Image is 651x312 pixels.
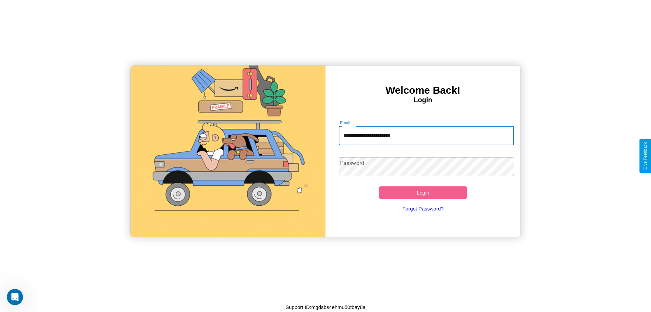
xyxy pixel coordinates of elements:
h3: Welcome Back! [325,85,520,96]
img: gif [131,66,325,237]
h4: Login [325,96,520,104]
p: Support ID: mgdsbs4ehmu50tbay8a [285,302,366,312]
a: Forgot Password? [335,199,511,218]
div: Give Feedback [643,142,648,170]
iframe: Intercom live chat [7,289,23,305]
label: Email [340,120,351,126]
button: Login [379,186,467,199]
